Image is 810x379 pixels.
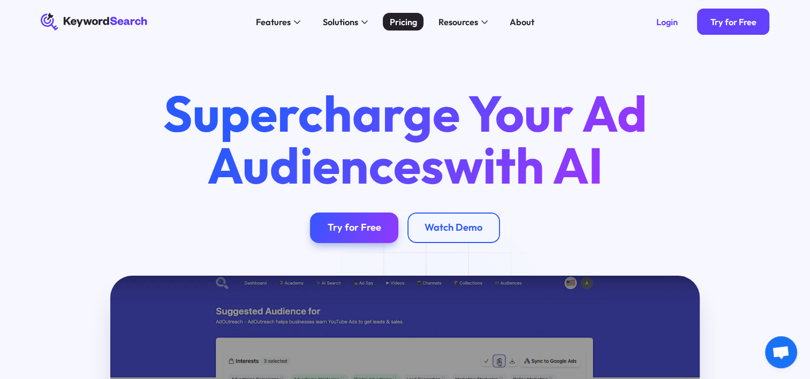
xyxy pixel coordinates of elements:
[765,336,797,368] a: Open chat
[328,222,381,234] div: Try for Free
[310,213,398,243] a: Try for Free
[444,133,603,196] span: with AI
[383,13,423,31] a: Pricing
[503,13,541,31] a: About
[256,16,291,28] div: Features
[322,16,358,28] div: Solutions
[425,222,482,234] div: Watch Demo
[710,17,756,27] div: Try for Free
[510,16,534,28] div: About
[438,16,478,28] div: Resources
[697,9,769,35] a: Try for Free
[643,9,691,35] a: Login
[143,87,667,191] h1: Supercharge Your Ad Audiences
[656,17,678,27] div: Login
[390,16,417,28] div: Pricing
